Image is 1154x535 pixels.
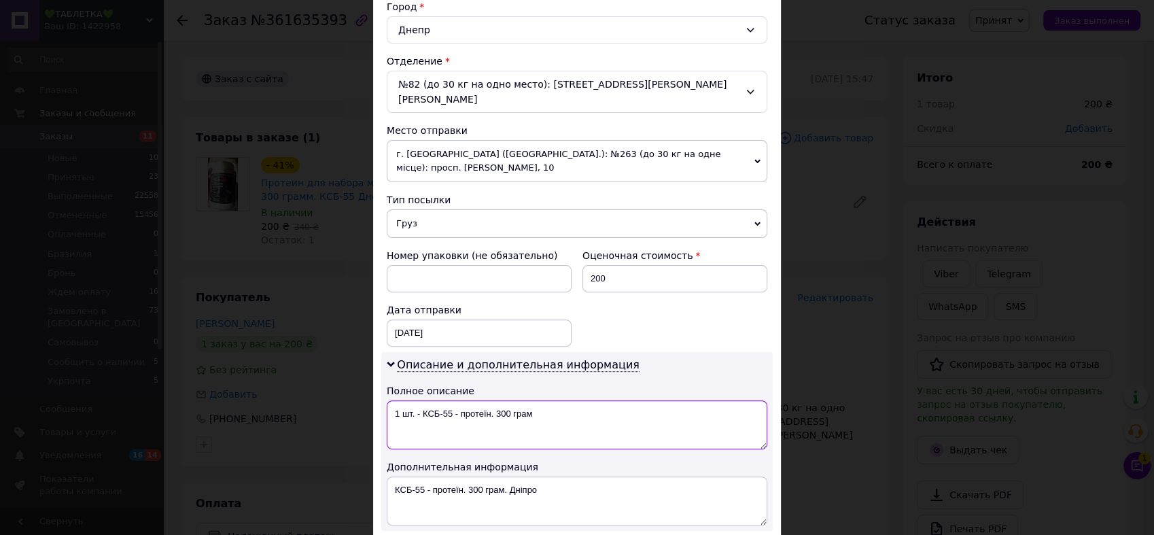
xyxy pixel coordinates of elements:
[387,384,767,398] div: Полное описание
[387,303,572,317] div: Дата отправки
[387,140,767,182] span: г. [GEOGRAPHIC_DATA] ([GEOGRAPHIC_DATA].): №263 (до 30 кг на одне місце): просп. [PERSON_NAME], 10
[387,477,767,525] textarea: КСБ-55 - протеїн. 300 грам. Дніпро
[387,125,468,136] span: Место отправки
[387,249,572,262] div: Номер упаковки (не обязательно)
[387,460,767,474] div: Дополнительная информация
[387,209,767,238] span: Груз
[387,16,767,44] div: Днепр
[397,358,640,372] span: Описание и дополнительная информация
[387,54,767,68] div: Отделение
[387,194,451,205] span: Тип посылки
[387,71,767,113] div: №82 (до 30 кг на одно место): [STREET_ADDRESS][PERSON_NAME][PERSON_NAME]
[582,249,767,262] div: Оценочная стоимость
[387,400,767,449] textarea: 1 шт. - КСБ-55 - протеїн. 300 грам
